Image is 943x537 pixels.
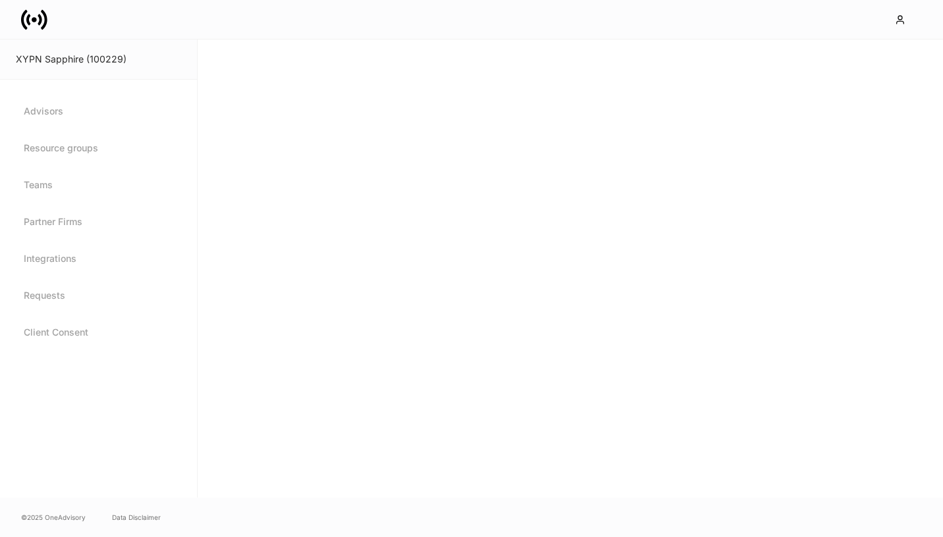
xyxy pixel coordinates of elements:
a: Resource groups [16,132,181,164]
a: Integrations [16,243,181,274]
a: Teams [16,169,181,201]
a: Client Consent [16,317,181,348]
a: Partner Firms [16,206,181,238]
a: Requests [16,280,181,311]
span: © 2025 OneAdvisory [21,512,86,523]
div: XYPN Sapphire (100229) [16,53,181,66]
a: Advisors [16,95,181,127]
a: Data Disclaimer [112,512,161,523]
